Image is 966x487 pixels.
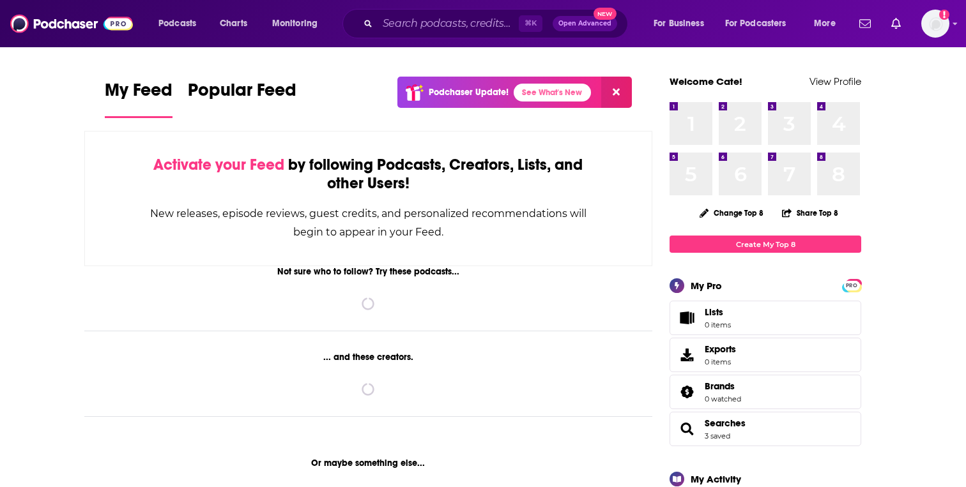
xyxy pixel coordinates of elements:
span: Searches [670,412,861,446]
span: Logged in as catefess [921,10,949,38]
div: Search podcasts, credits, & more... [355,9,640,38]
a: 3 saved [705,431,730,440]
span: For Business [654,15,704,33]
a: Welcome Cate! [670,75,742,87]
a: View Profile [809,75,861,87]
span: 0 items [705,357,736,366]
button: open menu [263,13,334,34]
div: My Activity [691,473,741,485]
div: by following Podcasts, Creators, Lists, and other Users! [149,156,588,193]
span: Exports [705,343,736,355]
div: My Pro [691,280,722,292]
span: 0 items [705,320,731,329]
a: My Feed [105,79,172,118]
a: Searches [705,417,746,429]
span: Lists [674,309,700,327]
div: ... and these creators. [84,352,652,363]
button: open menu [805,13,852,34]
span: More [814,15,836,33]
a: Lists [670,301,861,335]
button: open menu [645,13,720,34]
a: Searches [674,420,700,438]
button: open menu [717,13,805,34]
button: Share Top 8 [781,200,839,225]
a: Show notifications dropdown [886,13,906,34]
span: ⌘ K [519,15,542,32]
span: Charts [220,15,247,33]
button: Change Top 8 [692,205,771,221]
span: Brands [670,375,861,409]
svg: Add a profile image [939,10,949,20]
a: See What's New [514,84,591,101]
span: Monitoring [272,15,318,33]
a: Show notifications dropdown [854,13,876,34]
span: My Feed [105,79,172,109]
span: Lists [705,306,723,318]
span: Open Advanced [558,20,611,27]
span: Podcasts [158,15,196,33]
span: Activate your Feed [153,155,284,174]
a: Popular Feed [188,79,296,118]
span: New [594,8,617,20]
a: 0 watched [705,394,741,403]
img: Podchaser - Follow, Share and Rate Podcasts [10,11,133,36]
a: Brands [674,383,700,401]
span: For Podcasters [725,15,786,33]
input: Search podcasts, credits, & more... [378,13,519,34]
a: Exports [670,338,861,372]
button: Show profile menu [921,10,949,38]
button: Open AdvancedNew [553,16,617,31]
div: Not sure who to follow? Try these podcasts... [84,266,652,277]
span: Exports [674,346,700,364]
div: New releases, episode reviews, guest credits, and personalized recommendations will begin to appe... [149,204,588,241]
p: Podchaser Update! [429,87,509,98]
span: Lists [705,306,731,318]
img: User Profile [921,10,949,38]
a: Create My Top 8 [670,236,861,253]
span: PRO [844,281,859,290]
button: open menu [149,13,213,34]
a: Brands [705,380,741,392]
span: Popular Feed [188,79,296,109]
a: Charts [211,13,255,34]
a: PRO [844,280,859,290]
span: Brands [705,380,735,392]
div: Or maybe something else... [84,458,652,468]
